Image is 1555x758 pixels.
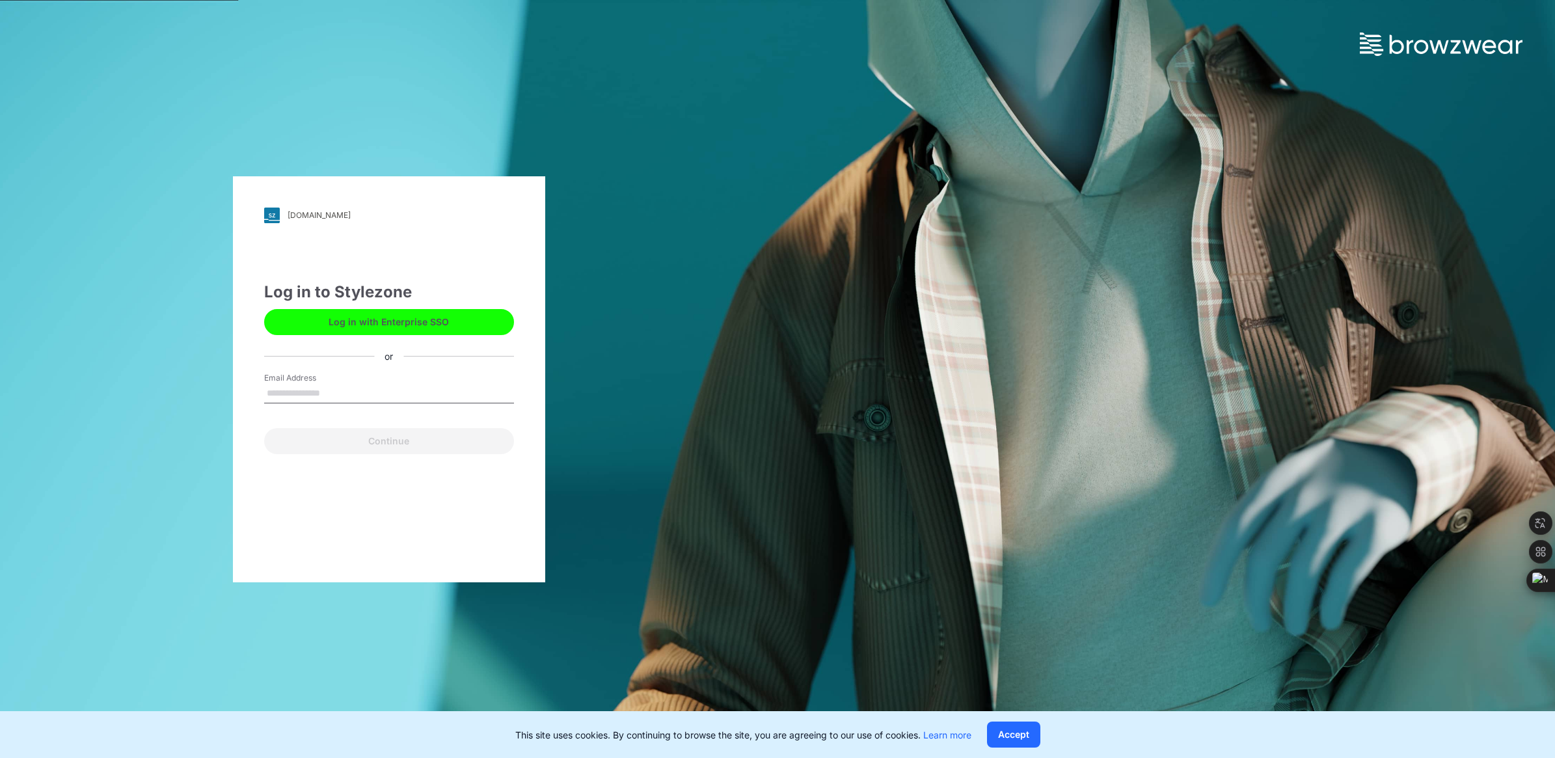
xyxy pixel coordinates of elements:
div: [DOMAIN_NAME] [288,210,351,220]
div: or [374,349,403,363]
label: Email Address [264,372,355,384]
img: browzwear-logo.73288ffb.svg [1360,33,1522,56]
div: Log in to Stylezone [264,280,514,304]
img: svg+xml;base64,PHN2ZyB3aWR0aD0iMjgiIGhlaWdodD0iMjgiIHZpZXdCb3g9IjAgMCAyOCAyOCIgZmlsbD0ibm9uZSIgeG... [264,208,280,223]
a: [DOMAIN_NAME] [264,208,514,223]
button: Log in with Enterprise SSO [264,309,514,335]
a: Learn more [923,729,971,740]
p: This site uses cookies. By continuing to browse the site, you are agreeing to our use of cookies. [515,728,971,742]
button: Accept [987,722,1040,748]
